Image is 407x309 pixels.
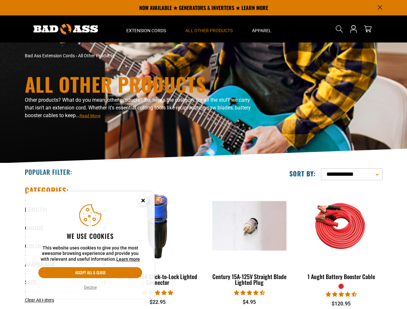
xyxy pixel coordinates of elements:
h1: All Other Products [25,74,260,94]
a: Clear All Filters [25,297,57,304]
span: Color [25,242,43,250]
img: Bad Ass Extension Cords [34,24,98,34]
img: Century 15A-125V Straight Blade Lighted Plug [209,201,290,250]
div: 1 Aught Battery Booster Cable [300,274,382,279]
div: $22.95 [117,298,199,306]
summary: Search [334,24,344,34]
h2: Categories: [25,185,69,195]
p: This website uses cookies to give you the most awesome browsing experience and provide you with r... [38,245,142,262]
span: 4.84 stars [142,290,173,296]
summary: Color [25,237,107,255]
div: $120.95 [300,300,382,308]
a: Bad Ass Extension Cords [25,53,75,58]
h2: Popular Filter: [25,168,72,176]
p: Other products? What do you mean, other products? So, here's the category for all the stuff we ca... [25,96,260,119]
div: Century 15A-125V Straight Blade Lighted Plug [208,274,290,285]
a: Century 15A-125V Straight Blade Lighted Plug Century 15A-125V Straight Blade Lighted Plug [208,185,290,289]
summary: Apparel [242,15,281,42]
span: 4.38 stars [234,290,265,296]
span: All Other Products [78,53,114,58]
div: $4.95 [208,298,290,306]
aside: Cookie Consent [26,192,155,299]
a: features 1 Aught Battery Booster Cable [300,185,382,283]
span: Gauge [25,224,44,232]
span: 4.56 stars [326,291,357,297]
summary: Length [25,201,107,219]
span: › [76,53,77,58]
span: Apparel [252,28,271,33]
span: Extension Cords [126,28,166,33]
summary: Amperage [25,255,107,273]
span: Length [25,206,47,213]
summary: Gauge [25,219,107,237]
span: Amperage [25,261,55,268]
a: Learn more [116,257,140,262]
img: DIY 15A-125V Click-to-Lock Lighted Connector [117,189,198,263]
summary: Size [25,273,107,291]
span: Read More [80,113,101,118]
button: Accept all & close [38,267,142,278]
summary: All Other Products [176,15,242,42]
button: Decline [82,284,99,291]
h2: We use cookies [38,232,142,240]
label: Sort by: [289,169,316,178]
span: Clear All Filters [25,297,54,303]
summary: Extension Cords [117,15,176,42]
nav: breadcrumbs [25,52,260,59]
img: features [301,189,382,263]
div: DIY 15A-125V Click-to-Lock Lighted Connector [117,274,199,285]
span: All Other Products [185,28,233,33]
a: DIY 15A-125V Click-to-Lock Lighted Connector DIY 15A-125V Click-to-Lock Lighted Connector [117,185,199,289]
span: Size [25,279,37,286]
